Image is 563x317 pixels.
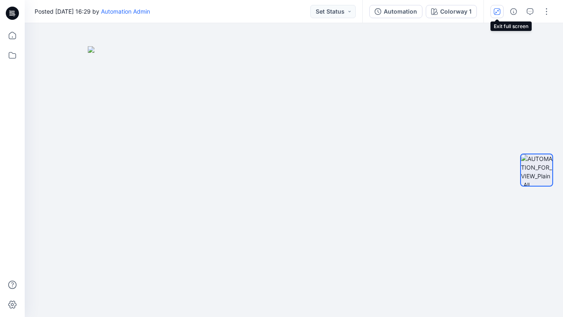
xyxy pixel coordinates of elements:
span: Posted [DATE] 16:29 by [35,7,150,16]
img: AUTOMATION_FOR_VIEW_Plain_All colorways (4) [521,154,552,186]
img: eyJhbGciOiJIUzI1NiIsImtpZCI6IjAiLCJzbHQiOiJzZXMiLCJ0eXAiOiJKV1QifQ.eyJkYXRhIjp7InR5cGUiOiJzdG9yYW... [88,46,500,317]
a: Automation Admin [101,8,150,15]
button: Colorway 1 [426,5,477,18]
button: Details [507,5,520,18]
button: Automation [369,5,422,18]
div: Colorway 1 [440,7,472,16]
div: Automation [384,7,417,16]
